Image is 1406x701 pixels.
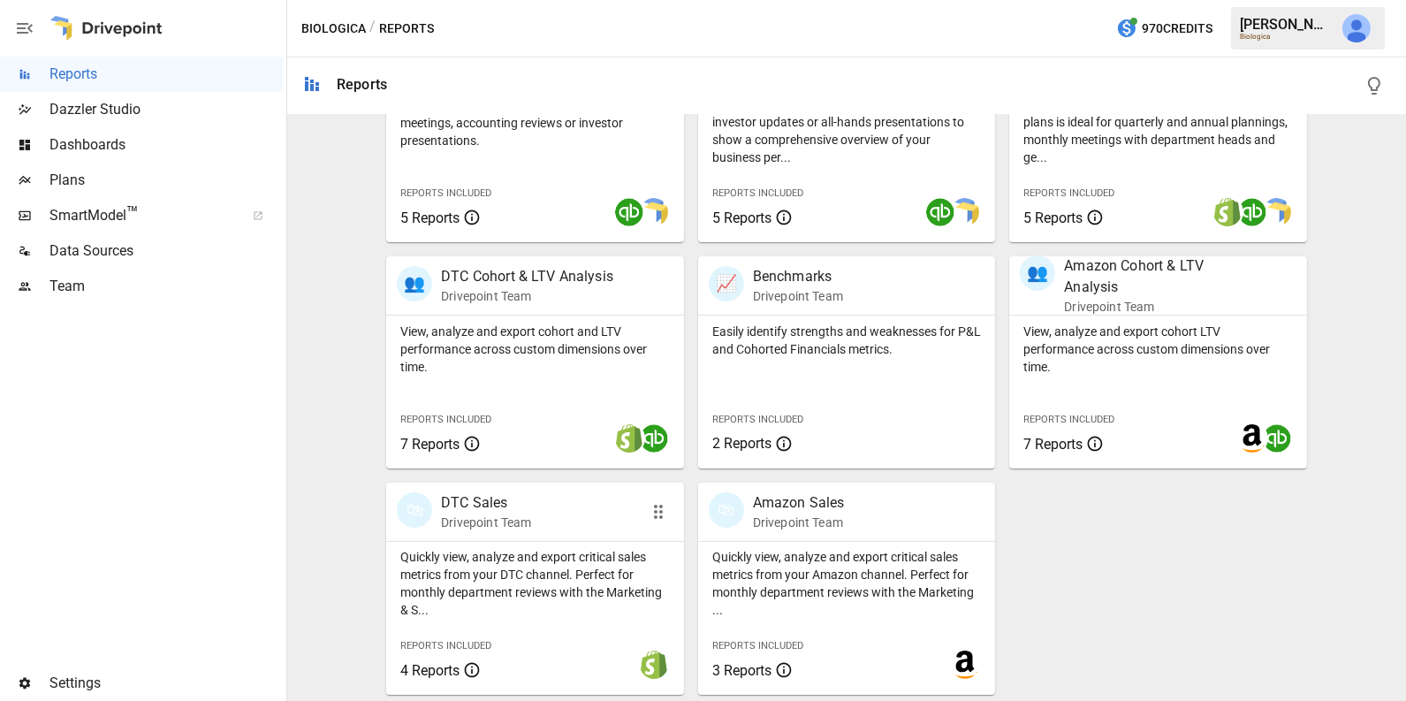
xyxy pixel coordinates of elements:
span: 970 Credits [1142,18,1212,40]
button: 970Credits [1109,12,1220,45]
span: Data Sources [49,240,283,262]
span: SmartModel [49,205,233,226]
span: Dashboards [49,134,283,156]
img: smart model [1263,198,1291,226]
p: Quickly view, analyze and export critical sales metrics from your Amazon channel. Perfect for mon... [712,548,982,619]
img: quickbooks [1238,198,1266,226]
span: Plans [49,170,283,191]
button: Julie Wilton [1332,4,1381,53]
span: Reports Included [400,414,491,425]
span: Reports Included [1023,414,1114,425]
p: View, analyze and export cohort and LTV performance across custom dimensions over time. [400,323,670,376]
p: Drivepoint Team [441,514,531,531]
p: Amazon Cohort & LTV Analysis [1064,255,1250,298]
button: Biologica [301,18,366,40]
p: Drivepoint Team [441,287,613,305]
p: Easily identify strengths and weaknesses for P&L and Cohorted Financials metrics. [712,323,982,358]
div: [PERSON_NAME] [1240,16,1332,33]
span: Team [49,276,283,297]
span: Reports Included [712,414,803,425]
img: amazon [951,651,979,679]
p: Drivepoint Team [1064,298,1250,316]
div: Reports [337,76,387,93]
span: Reports Included [1023,187,1114,199]
span: Reports [49,64,283,85]
span: 5 Reports [712,210,771,226]
span: 4 Reports [400,662,460,679]
img: quickbooks [926,198,954,226]
p: DTC Cohort & LTV Analysis [441,266,613,287]
img: Julie Wilton [1342,14,1371,42]
p: Amazon Sales [753,492,845,514]
span: ™ [126,202,139,225]
div: / [369,18,376,40]
img: shopify [615,424,643,453]
div: 👥 [397,266,432,301]
span: Reports Included [400,640,491,651]
div: 🛍 [709,492,744,528]
p: Start here when preparing a board meeting, investor updates or all-hands presentations to show a ... [712,95,982,166]
p: Export the core financial statements for board meetings, accounting reviews or investor presentat... [400,96,670,149]
span: Reports Included [400,187,491,199]
img: quickbooks [640,424,668,453]
span: 7 Reports [1023,436,1083,453]
img: smart model [951,198,979,226]
img: amazon [1238,424,1266,453]
img: quickbooks [1263,424,1291,453]
span: 2 Reports [712,435,771,452]
span: 3 Reports [712,662,771,679]
img: shopify [1213,198,1242,226]
span: Settings [49,673,283,694]
div: Biologica [1240,33,1332,41]
div: 👥 [1020,255,1055,291]
p: View, analyze and export cohort LTV performance across custom dimensions over time. [1023,323,1293,376]
img: shopify [640,651,668,679]
span: Reports Included [712,640,803,651]
p: Drivepoint Team [753,287,843,305]
p: Quickly view, analyze and export critical sales metrics from your DTC channel. Perfect for monthl... [400,548,670,619]
img: smart model [640,198,668,226]
span: 5 Reports [1023,210,1083,226]
p: Showing your firm's performance compared to plans is ideal for quarterly and annual plannings, mo... [1023,95,1293,166]
p: Benchmarks [753,266,843,287]
div: 🛍 [397,492,432,528]
p: Drivepoint Team [753,514,845,531]
span: Reports Included [712,187,803,199]
span: 7 Reports [400,436,460,453]
p: DTC Sales [441,492,531,514]
img: quickbooks [615,198,643,226]
span: Dazzler Studio [49,99,283,120]
span: 5 Reports [400,210,460,226]
div: 📈 [709,266,744,301]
